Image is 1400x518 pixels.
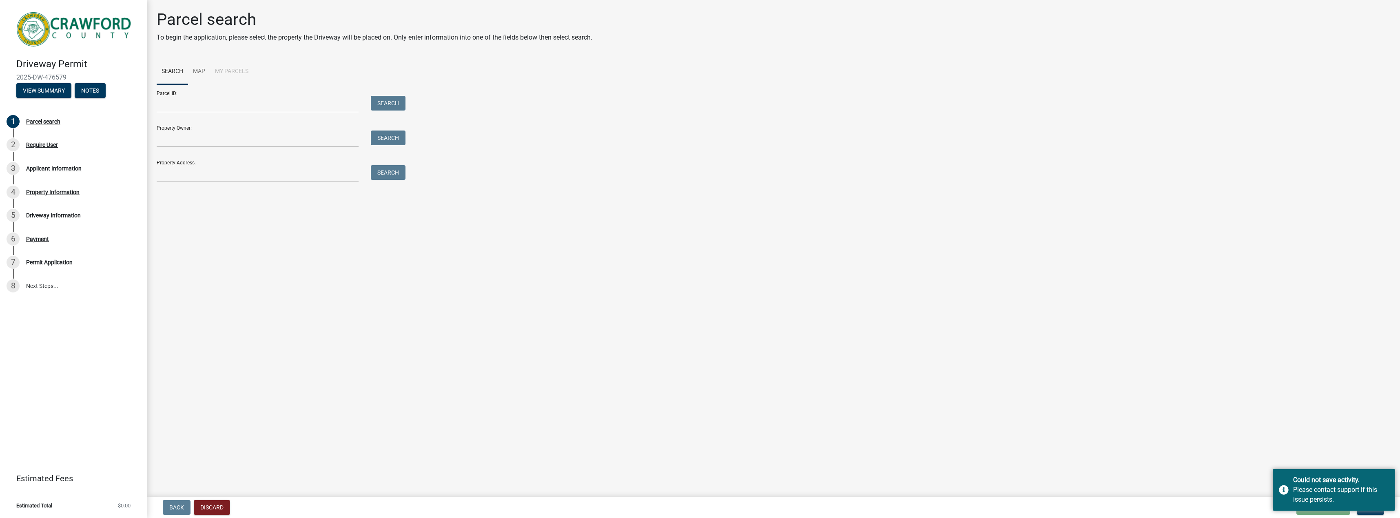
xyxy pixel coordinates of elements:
wm-modal-confirm: Summary [16,88,71,94]
h4: Driveway Permit [16,58,140,70]
span: Back [169,504,184,511]
wm-modal-confirm: Notes [75,88,106,94]
h1: Parcel search [157,10,592,29]
div: Require User [26,142,58,148]
div: Payment [26,236,49,242]
div: 5 [7,209,20,222]
a: Estimated Fees [7,470,134,487]
button: View Summary [16,83,71,98]
p: To begin the application, please select the property the Driveway will be placed on. Only enter i... [157,33,592,42]
div: 4 [7,186,20,199]
span: 2025-DW-476579 [16,73,131,81]
div: 3 [7,162,20,175]
button: Search [371,165,405,180]
button: Discard [194,500,230,515]
div: Parcel search [26,119,60,124]
span: Estimated Total [16,503,52,508]
div: 1 [7,115,20,128]
button: Notes [75,83,106,98]
button: Search [371,131,405,145]
div: 6 [7,232,20,246]
a: Search [157,59,188,85]
div: 8 [7,279,20,292]
div: Driveway Information [26,213,81,218]
button: Back [163,500,191,515]
img: Crawford County, Georgia [16,9,134,50]
a: Map [188,59,210,85]
div: Please contact support if this issue persists. [1293,485,1389,505]
div: Applicant Information [26,166,82,171]
span: $0.00 [118,503,131,508]
div: 7 [7,256,20,269]
div: Property Information [26,189,80,195]
div: Permit Application [26,259,73,265]
div: Could not save activity. [1293,475,1389,485]
div: 2 [7,138,20,151]
button: Search [371,96,405,111]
